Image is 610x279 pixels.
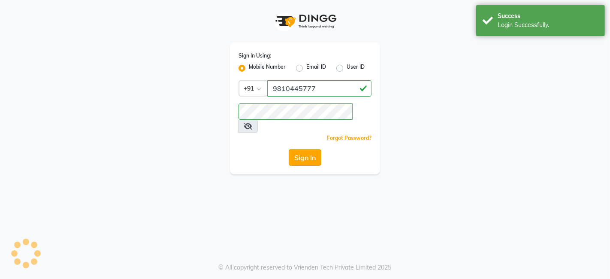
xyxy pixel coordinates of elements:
label: User ID [347,63,365,73]
input: Username [239,103,353,120]
div: Login Successfully. [498,21,598,30]
input: Username [267,80,371,97]
img: logo1.svg [271,9,339,34]
button: Sign In [289,149,321,166]
label: Sign In Using: [239,52,271,60]
a: Forgot Password? [327,135,371,141]
label: Mobile Number [249,63,286,73]
div: Success [498,12,598,21]
label: Email ID [306,63,326,73]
